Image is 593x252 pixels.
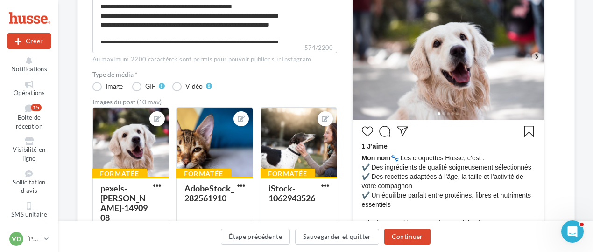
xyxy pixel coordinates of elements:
[92,169,147,179] div: Formatée
[7,200,51,220] a: SMS unitaire
[92,71,337,78] label: Type de média *
[362,126,373,137] svg: J’aime
[561,220,584,243] iframe: Intercom live chat
[7,55,51,75] button: Notifications
[7,230,51,248] a: VD [PERSON_NAME]
[92,99,337,105] div: Images du post (10 max)
[16,114,42,130] span: Boîte de réception
[362,142,535,153] div: 1 J’aime
[362,154,391,162] span: Mon nom
[268,183,315,203] div: iStock-1062943526
[185,83,203,89] div: Vidéo
[7,168,51,197] a: Sollicitation d'avis
[11,211,47,218] span: SMS unitaire
[31,104,42,111] div: 15
[92,43,337,53] label: 574/2200
[92,55,337,64] div: Au maximum 2200 caractères sont permis pour pouvoir publier sur Instagram
[221,229,290,245] button: Étape précédente
[14,89,45,96] span: Opérations
[27,234,40,244] p: [PERSON_NAME]
[12,234,21,244] span: VD
[100,183,148,223] div: pexels-[PERSON_NAME]-1490908
[295,229,379,245] button: Sauvegarder et quitter
[176,169,231,179] div: Formatée
[106,83,123,89] div: Image
[379,126,390,137] svg: Commenter
[11,65,47,73] span: Notifications
[261,169,315,179] div: Formatée
[7,102,51,132] a: Boîte de réception15
[13,178,45,195] span: Sollicitation d'avis
[7,136,51,164] a: Visibilité en ligne
[523,126,535,137] svg: Enregistrer
[384,229,431,245] button: Continuer
[7,79,51,99] a: Opérations
[397,126,408,137] svg: Partager la publication
[7,33,51,49] button: Créer
[13,146,45,163] span: Visibilité en ligne
[184,183,234,203] div: AdobeStock_282561910
[7,33,51,49] div: Nouvelle campagne
[145,83,155,89] div: GIF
